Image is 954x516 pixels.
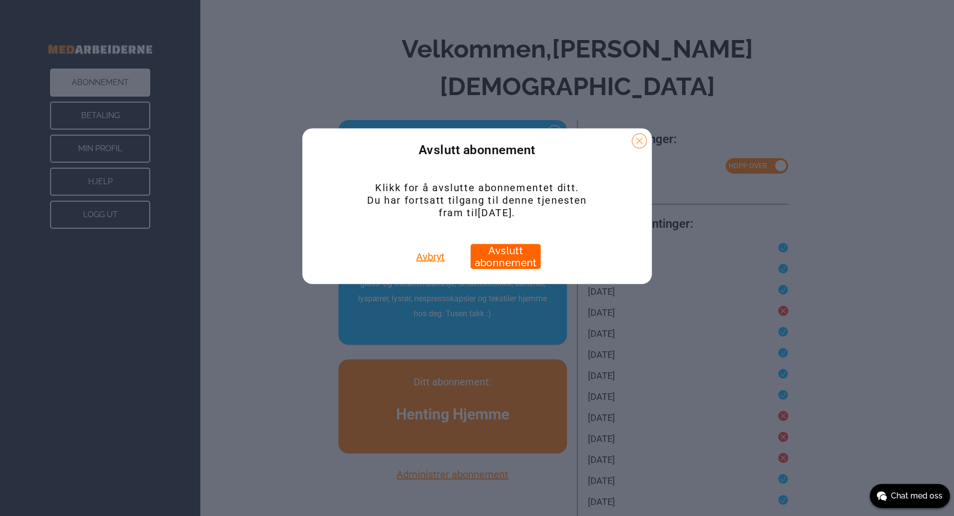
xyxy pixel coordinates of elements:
button: Avslutt abonnement [471,244,541,269]
span: Avslutt abonnement [419,144,535,157]
span: Chat med oss [891,490,942,502]
button: Chat med oss [870,484,950,508]
button: Avbryt [413,244,448,269]
p: Klikk for å avslutte abonnementet ditt. Du har fortsatt tilgang til denne tjenesten fram til [DAT... [357,182,597,219]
